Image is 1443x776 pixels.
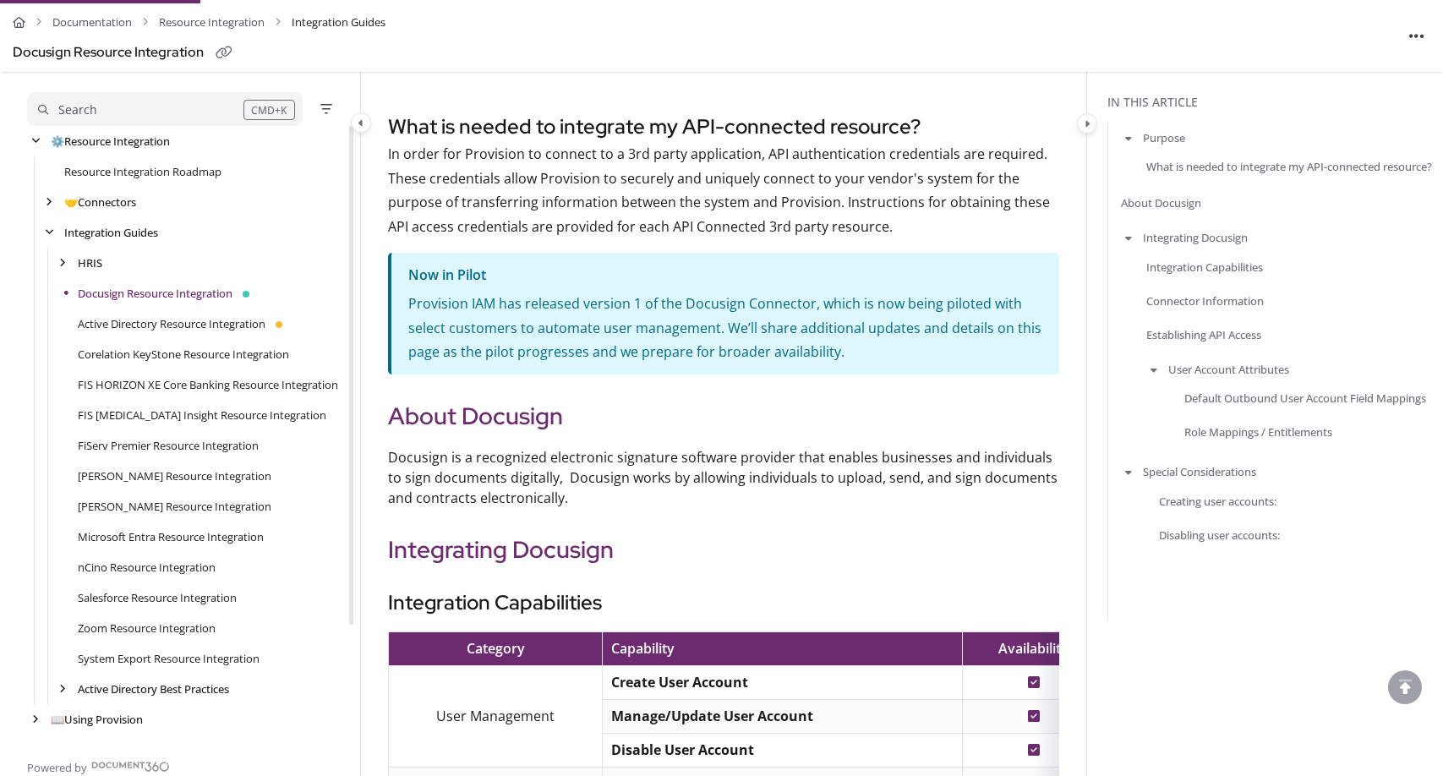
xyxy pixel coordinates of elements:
h2: About Docusign [388,398,1059,434]
a: Using Provision [51,711,143,728]
div: scroll to top [1388,670,1422,704]
div: Search [58,101,97,119]
a: Integration Guides [64,224,158,241]
a: Documentation [52,10,132,35]
div: arrow [54,255,71,271]
div: arrow [27,712,44,728]
span: Availability [998,639,1069,658]
button: Copy link of [210,40,238,67]
div: In this article [1107,93,1436,112]
a: Disabling user accounts: [1159,526,1280,543]
a: Integrating Docusign [1143,229,1248,246]
div: arrow [27,742,44,758]
p: Provision IAM has released version 1 of the Docusign Connector, which is now being piloted with s... [408,292,1042,364]
button: arrow [1121,228,1136,247]
span: Capability [611,639,675,658]
p: Docusign is a recognized electronic signature software provider that enables businesses and indiv... [388,447,1059,508]
a: FiServ Premier Resource Integration [78,437,259,454]
h2: Integrating Docusign [388,532,1059,567]
span: 📖 [51,712,64,727]
a: Jack Henry Symitar Resource Integration [78,498,271,515]
strong: Manage/Update User Account [611,707,813,725]
button: Category toggle [1077,113,1097,134]
a: About Docusign [1121,194,1201,211]
a: Creating user accounts: [1159,492,1276,509]
a: System Export Resource Integration [78,650,260,667]
a: Salesforce Resource Integration [78,589,237,606]
span: Powered by [27,759,87,776]
button: arrow [1146,360,1162,379]
a: FIS IBS Insight Resource Integration [78,407,326,424]
h3: What is needed to integrate my API-connected resource? [388,112,1059,142]
a: HRIS [78,254,102,271]
a: Connector Information [1146,292,1264,309]
span: Integration Guides [292,10,385,35]
strong: Disable User Account [611,740,754,759]
a: Default Outbound User Account Field Mappings [1184,390,1426,407]
div: arrow [41,225,57,241]
p: In order for Provision to connect to a 3rd party application, API authentication credentials are ... [388,142,1059,239]
a: FIS HORIZON XE Core Banking Resource Integration [78,376,338,393]
p: Now in Pilot [408,263,1042,287]
a: nCino Resource Integration [78,559,216,576]
button: arrow [1121,128,1136,147]
span: Category [467,639,525,658]
p: User Management [397,704,594,729]
button: Search [27,92,303,126]
div: arrow [54,681,71,697]
a: Resource Integration Roadmap [64,163,221,180]
button: Category toggle [351,112,371,133]
button: Article more options [1403,22,1430,49]
button: arrow [1121,462,1136,481]
a: Single-Sign-On [51,741,137,758]
a: Corelation KeyStone Resource Integration [78,346,289,363]
h3: Integration Capabilities [388,587,1059,618]
div: Docusign Resource Integration [13,41,204,65]
div: arrow [41,194,57,210]
a: Docusign Resource Integration [78,285,232,302]
a: Active Directory Best Practices [78,680,229,697]
a: What is needed to integrate my API-connected resource? [1146,158,1432,175]
a: Powered by Document360 - opens in a new tab [27,756,170,776]
a: Zoom Resource Integration [78,620,216,637]
a: Resource Integration [51,133,170,150]
strong: Create User Account [611,673,748,691]
button: Filter [316,99,336,119]
a: Microsoft Entra Resource Integration [78,528,264,545]
a: Special Considerations [1143,463,1256,480]
a: Establishing API Access [1146,326,1261,343]
span: 🤝 [64,194,78,210]
a: Connectors [64,194,136,210]
div: arrow [27,134,44,150]
a: Purpose [1143,129,1185,146]
a: Jack Henry SilverLake Resource Integration [78,467,271,484]
a: User Account Attributes [1168,361,1289,378]
img: Document360 [91,762,170,772]
a: Active Directory Resource Integration [78,315,265,332]
span: ⚙️ [51,134,64,149]
a: Home [13,10,25,35]
a: Integration Capabilities [1146,258,1263,275]
div: CMD+K [243,100,295,120]
a: Role Mappings / Entitlements [1184,424,1332,440]
a: Resource Integration [159,10,265,35]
